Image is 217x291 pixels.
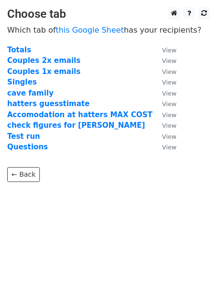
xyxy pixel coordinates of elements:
small: View [162,144,177,151]
a: View [153,121,177,130]
small: View [162,122,177,129]
a: Test run [7,132,40,141]
a: cave family [7,89,54,97]
a: View [153,110,177,119]
a: Questions [7,143,48,151]
a: Couples 1x emails [7,67,81,76]
a: Couples 2x emails [7,56,81,65]
a: View [153,89,177,97]
a: View [153,56,177,65]
small: View [162,79,177,86]
a: ← Back [7,167,40,182]
a: View [153,99,177,108]
a: View [153,67,177,76]
small: View [162,57,177,64]
a: hatters guesstimate [7,99,90,108]
small: View [162,47,177,54]
a: Singles [7,78,37,86]
a: check figures for [PERSON_NAME] [7,121,145,130]
a: View [153,132,177,141]
a: View [153,46,177,54]
small: View [162,68,177,75]
a: Accomodation at hatters MAX COST [7,110,153,119]
h3: Choose tab [7,7,210,21]
small: View [162,111,177,119]
small: View [162,100,177,108]
small: View [162,90,177,97]
a: this Google Sheet [56,25,124,35]
a: Totals [7,46,31,54]
p: Which tab of has your recipients? [7,25,210,35]
a: View [153,143,177,151]
a: View [153,78,177,86]
small: View [162,133,177,140]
